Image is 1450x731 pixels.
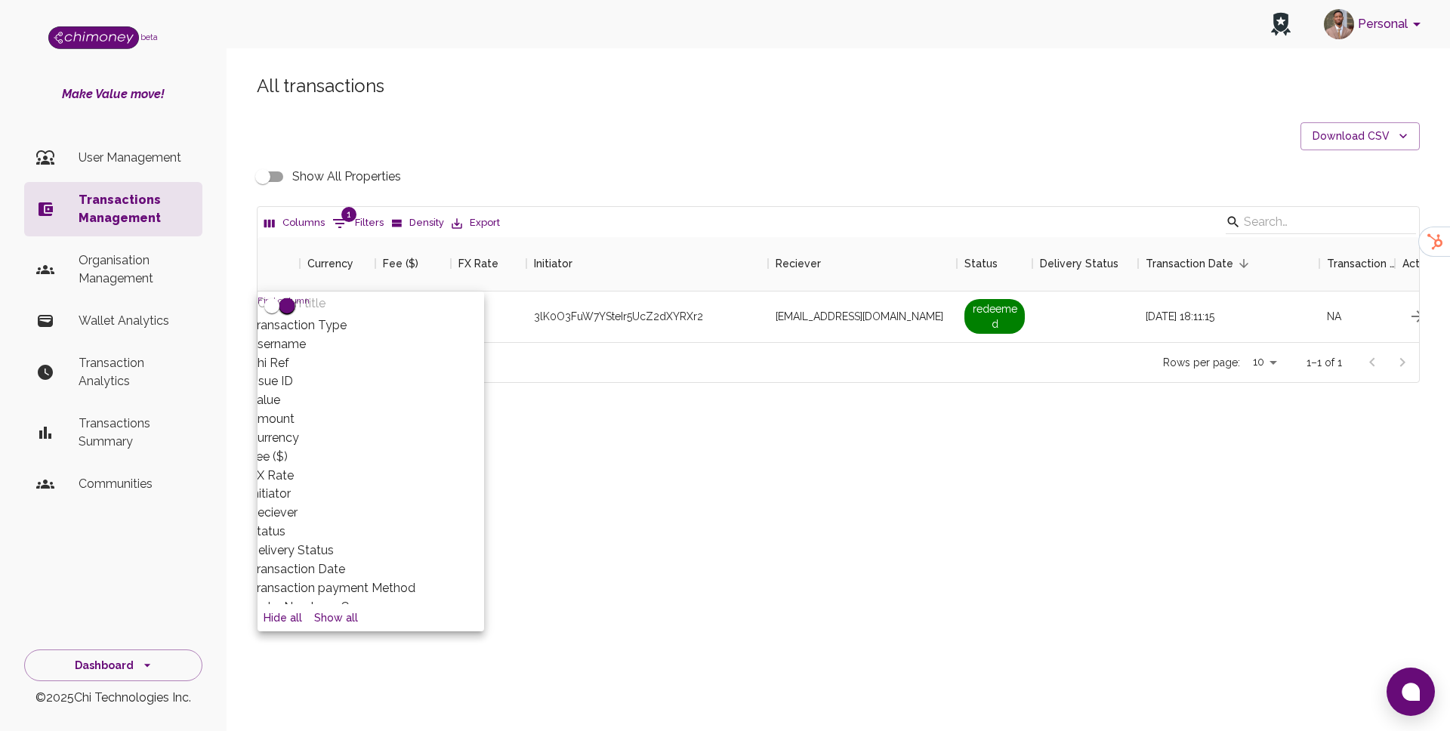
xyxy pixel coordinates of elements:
div: Initiator [526,236,768,291]
div: Search [1226,210,1416,237]
span: beta [140,32,158,42]
button: Sort [1233,253,1254,274]
img: avatar [1324,9,1354,39]
p: Communities [79,475,190,493]
button: Select columns [261,211,329,235]
div: NA [1319,291,1395,342]
button: Open chat window [1387,668,1435,716]
div: 3lK0O3FuW7YSteIr5UcZ2dXYRXr2 [534,309,703,324]
button: Export [448,211,504,235]
span: redeemed [964,299,1025,334]
div: FX Rate [458,236,498,291]
button: Show all [308,604,364,632]
span: Value [249,391,280,409]
div: Status [964,236,998,291]
p: 1–1 of 1 [1307,355,1342,370]
div: Status [957,236,1032,291]
span: Order Number - Corpay [249,598,381,616]
button: account of current user [1318,5,1432,44]
div: Currency [307,236,353,291]
span: [EMAIL_ADDRESS][DOMAIN_NAME] [776,309,943,324]
div: Currency [300,236,375,291]
p: Transaction Analytics [79,354,190,390]
button: Download CSV [1300,122,1420,150]
div: Reciever [776,236,821,291]
div: Delivery Status [1040,236,1118,291]
div: NA [451,291,526,342]
span: Fee ($) [249,448,288,466]
span: 1 [341,207,356,222]
span: Transaction Date [249,560,345,578]
div: Value [209,236,300,291]
div: [DATE] 18:11:15 [1138,291,1319,342]
div: Fee ($) [375,236,451,291]
span: Initiator [249,485,291,503]
p: User Management [79,149,190,167]
span: Show All Properties [292,168,401,186]
div: Transaction Date [1146,236,1233,291]
img: Logo [48,26,139,49]
p: Transactions Summary [79,415,190,451]
button: Show filters [329,211,387,236]
p: Wallet Analytics [79,312,190,330]
span: Transaction Type [249,316,347,335]
span: Amount [249,410,295,428]
span: Transaction payment Method [249,579,415,597]
div: Fee ($) [383,236,418,291]
input: Search… [1244,210,1393,234]
span: Chi Ref [249,354,289,372]
div: Delivery Status [1032,236,1138,291]
div: 10 [1246,351,1282,373]
span: FX Rate [249,467,294,485]
span: Issue ID [249,372,293,390]
p: Transactions Management [79,191,190,227]
input: Column title [258,291,484,316]
button: Density [387,211,448,235]
span: Reciever [249,504,298,522]
button: Hide all [258,604,308,632]
div: FX Rate [451,236,526,291]
div: Initiator [534,236,572,291]
button: Dashboard [24,649,202,682]
p: Organisation Management [79,251,190,288]
p: Rows per page: [1163,355,1240,370]
span: Delivery Status [249,541,334,560]
span: Currency [249,429,299,447]
span: Status [249,523,285,541]
span: Username [249,335,306,353]
div: Reciever [768,236,957,291]
div: Transaction payment Method [1327,236,1395,291]
h5: All transactions [257,74,1420,98]
div: Transaction Date [1138,236,1319,291]
div: Transaction payment Method [1319,236,1395,291]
